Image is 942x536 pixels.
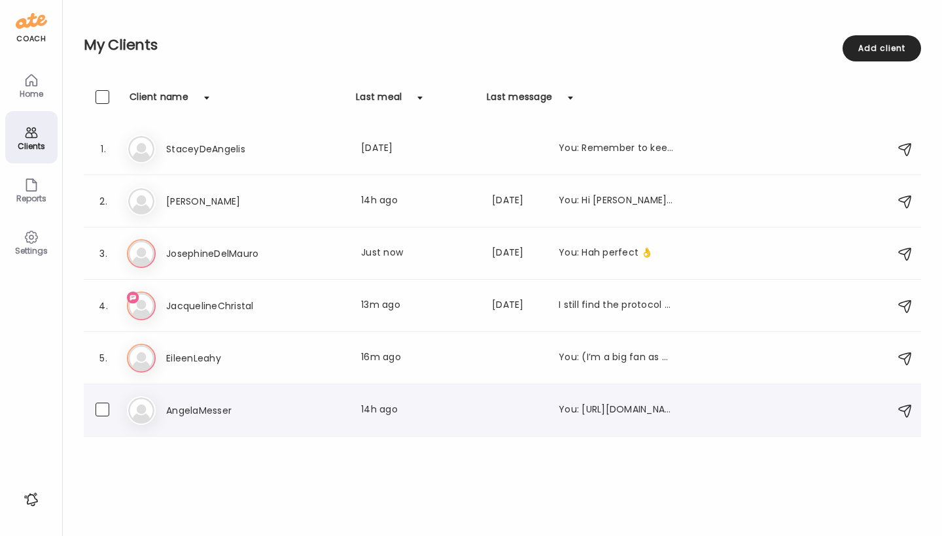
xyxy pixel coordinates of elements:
[559,141,674,157] div: You: Remember to keep logging your meals through the weekend so I can help guide you.
[361,350,476,366] div: 16m ago
[96,350,111,366] div: 5.
[361,298,476,314] div: 13m ago
[166,350,281,366] h3: EileenLeahy
[130,90,188,111] div: Client name
[166,193,281,209] h3: [PERSON_NAME]
[843,35,921,61] div: Add client
[492,193,543,209] div: [DATE]
[559,246,674,261] div: You: Hah perfect 👌
[96,141,111,157] div: 1.
[356,90,402,111] div: Last meal
[361,193,476,209] div: 14h ago
[559,403,674,418] div: You: [URL][DOMAIN_NAME] If you use the code: GENNA10 you’ll get 10% off 😉
[166,246,281,261] h3: JosephineDelMauro
[8,194,55,203] div: Reports
[84,35,921,55] h2: My Clients
[166,298,281,314] h3: JacquelineChristal
[96,298,111,314] div: 4.
[361,246,476,261] div: Just now
[492,246,543,261] div: [DATE]
[559,350,674,366] div: You: (I’m a big fan as well 😉)
[361,141,476,157] div: [DATE]
[166,141,281,157] h3: StaceyDeAngelis
[96,193,111,209] div: 2.
[96,246,111,261] div: 3.
[16,10,47,31] img: ate
[559,298,674,314] div: I still find the protocol difficult to follow. I prefer serving size details per meal that allows...
[361,403,476,418] div: 14h ago
[487,90,552,111] div: Last message
[166,403,281,418] h3: AngelaMesser
[8,90,55,98] div: Home
[16,33,46,44] div: coach
[492,298,543,314] div: [DATE]
[8,142,55,150] div: Clients
[559,193,674,209] div: You: Hi [PERSON_NAME]! It's hard to know what is going on unless you log your meals over the week...
[8,246,55,255] div: Settings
